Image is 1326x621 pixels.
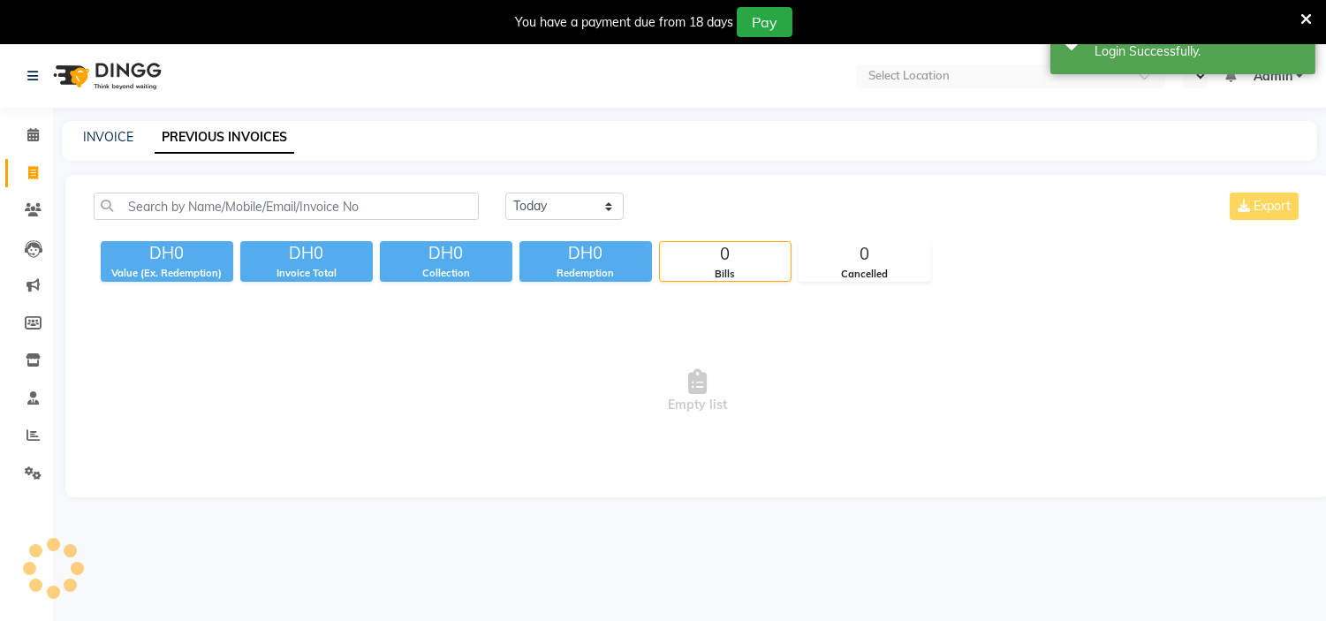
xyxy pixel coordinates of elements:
[240,241,373,266] div: DH0
[380,266,512,281] div: Collection
[380,241,512,266] div: DH0
[94,193,479,220] input: Search by Name/Mobile/Email/Invoice No
[660,267,791,282] div: Bills
[515,13,733,32] div: You have a payment due from 18 days
[240,266,373,281] div: Invoice Total
[155,122,294,154] a: PREVIOUS INVOICES
[94,303,1302,480] span: Empty list
[1254,67,1292,86] span: Admin
[519,241,652,266] div: DH0
[737,7,792,37] button: Pay
[101,241,233,266] div: DH0
[799,242,930,267] div: 0
[101,266,233,281] div: Value (Ex. Redemption)
[45,51,166,101] img: logo
[799,267,930,282] div: Cancelled
[660,242,791,267] div: 0
[519,266,652,281] div: Redemption
[868,67,950,85] div: Select Location
[83,129,133,145] a: INVOICE
[1095,42,1302,61] div: Login Successfully.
